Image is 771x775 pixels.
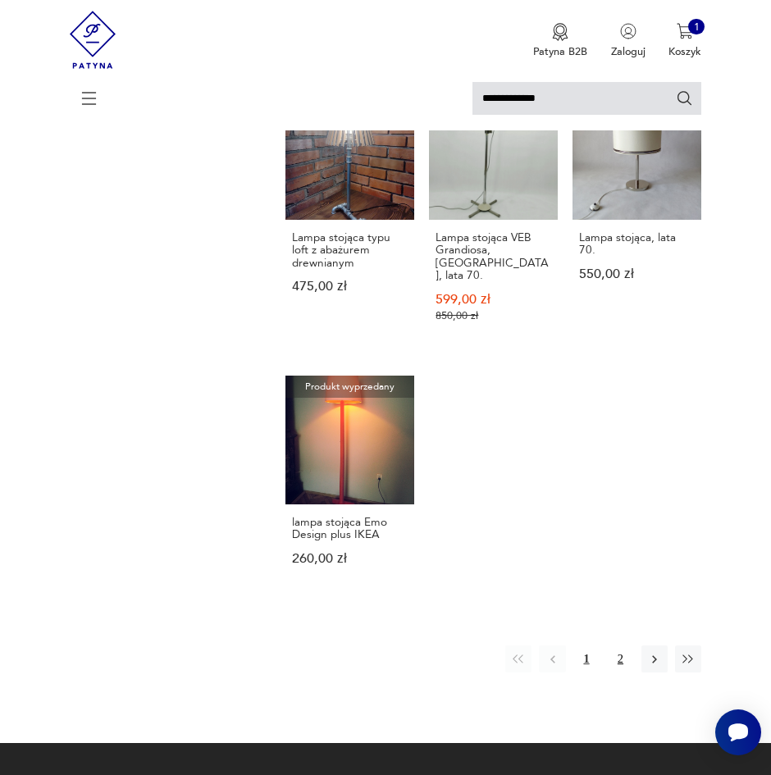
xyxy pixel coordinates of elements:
iframe: Smartsupp widget button [715,709,761,755]
button: 1Koszyk [668,23,701,59]
p: Zaloguj [611,44,646,59]
button: Szukaj [676,89,694,107]
h3: Lampa stojąca VEB Grandiosa, [GEOGRAPHIC_DATA], lata 70. [436,231,551,281]
img: Ikonka użytkownika [620,23,636,39]
a: Lampa stojąca, lata 70.Lampa stojąca, lata 70.550,00 zł [573,91,701,352]
img: Ikona medalu [552,23,568,41]
p: 260,00 zł [292,553,408,565]
div: 1 [688,19,705,35]
a: Produkt wyprzedanylampa stojąca Emo Design plus IKEAlampa stojąca Emo Design plus IKEA260,00 zł [285,376,414,595]
h3: Lampa stojąca typu loft z abażurem drewnianym [292,231,408,269]
p: 475,00 zł [292,280,408,293]
p: 550,00 zł [579,268,695,280]
button: Patyna B2B [533,23,587,59]
a: Ikona medaluPatyna B2B [533,23,587,59]
p: Patyna B2B [533,44,587,59]
p: 599,00 zł [436,294,551,306]
h3: lampa stojąca Emo Design plus IKEA [292,516,408,541]
p: 850,00 zł [436,310,551,322]
button: Zaloguj [611,23,646,59]
a: Lampa stojąca typu loft z abażurem drewnianymLampa stojąca typu loft z abażurem drewnianym475,00 zł [285,91,414,352]
a: SaleLampa stojąca VEB Grandiosa, Niemcy, lata 70.Lampa stojąca VEB Grandiosa, [GEOGRAPHIC_DATA], ... [429,91,558,352]
button: 1 [573,645,600,672]
p: Koszyk [668,44,701,59]
img: Ikona koszyka [677,23,693,39]
button: 2 [607,645,633,672]
h3: Lampa stojąca, lata 70. [579,231,695,257]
